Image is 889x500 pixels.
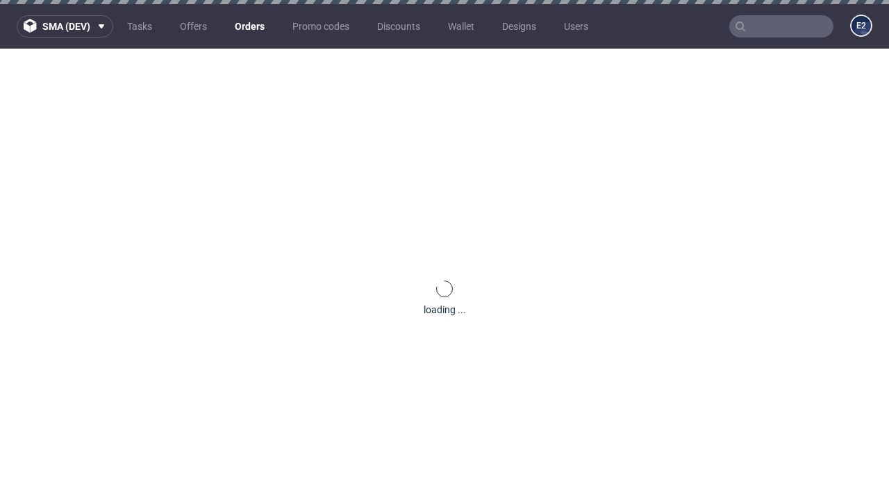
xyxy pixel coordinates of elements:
[424,303,466,317] div: loading ...
[556,15,597,37] a: Users
[284,15,358,37] a: Promo codes
[119,15,160,37] a: Tasks
[42,22,90,31] span: sma (dev)
[440,15,483,37] a: Wallet
[494,15,545,37] a: Designs
[226,15,273,37] a: Orders
[851,16,871,35] figcaption: e2
[17,15,113,37] button: sma (dev)
[172,15,215,37] a: Offers
[369,15,429,37] a: Discounts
